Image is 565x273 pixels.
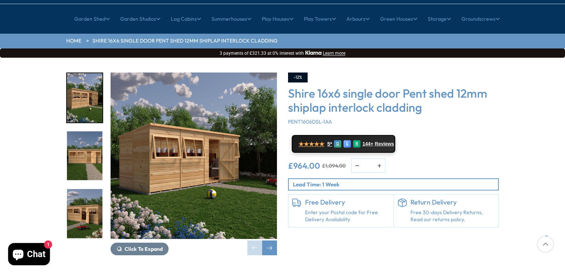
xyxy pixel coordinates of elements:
[298,141,324,148] span: ★★★★★
[293,181,498,188] p: Lead Time: 1 Week
[6,243,52,267] inbox-online-store-chat: Shopify online store chat
[66,73,103,123] div: 1 / 8
[212,10,251,28] a: Summerhouses
[171,10,201,28] a: Log Cabins
[111,73,277,239] img: Shire 16x6 single door Pent shed 12mm shiplap interlock cladding
[92,37,278,45] a: Shire 16x6 single door Pent shed 12mm shiplap interlock cladding
[322,163,346,168] del: £1,094.00
[66,37,81,45] a: HOME
[292,135,395,153] a: ★★★★★ 5* G E R 144+ Reviews
[375,141,394,147] span: Reviews
[304,10,336,28] a: Play Towers
[305,209,390,223] a: Enter your Postal code for Free Delivery Availability
[305,198,390,206] h6: Free Delivery
[262,240,277,255] div: Next slide
[353,140,361,148] div: R
[410,209,495,223] p: Free 30-days Delivery Returns, Read our returns policy.
[288,86,499,115] h3: Shire 16x6 single door Pent shed 12mm shiplap interlock cladding
[346,10,370,28] a: Arbours
[111,73,277,255] div: 1 / 8
[67,189,102,238] img: 16x6pentsdshiplap_GARDEN_RHLIFE_200x200.jpg
[67,131,102,181] img: 16x6pentsdshiplap_GARDEN_FRONTOPEN_200x200.jpg
[66,131,103,181] div: 2 / 8
[410,198,495,206] h6: Return Delivery
[262,10,294,28] a: Play Houses
[111,243,169,255] button: Click To Expand
[288,118,332,125] span: PENT1606DSL-1AA
[362,141,373,147] span: 144+
[66,188,103,239] div: 3 / 8
[288,73,308,82] div: -12%
[428,10,451,28] a: Storage
[67,73,102,122] img: 16x6pentsdshiplap_GARDEN_LHLIFE_200x200.jpg
[247,240,262,255] div: Previous slide
[120,10,160,28] a: Garden Studios
[380,10,417,28] a: Green Houses
[461,10,500,28] a: Groundscrews
[344,140,351,148] div: E
[334,140,341,148] div: G
[74,10,110,28] a: Garden Shed
[288,162,320,170] ins: £964.00
[125,246,163,252] span: Click To Expand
